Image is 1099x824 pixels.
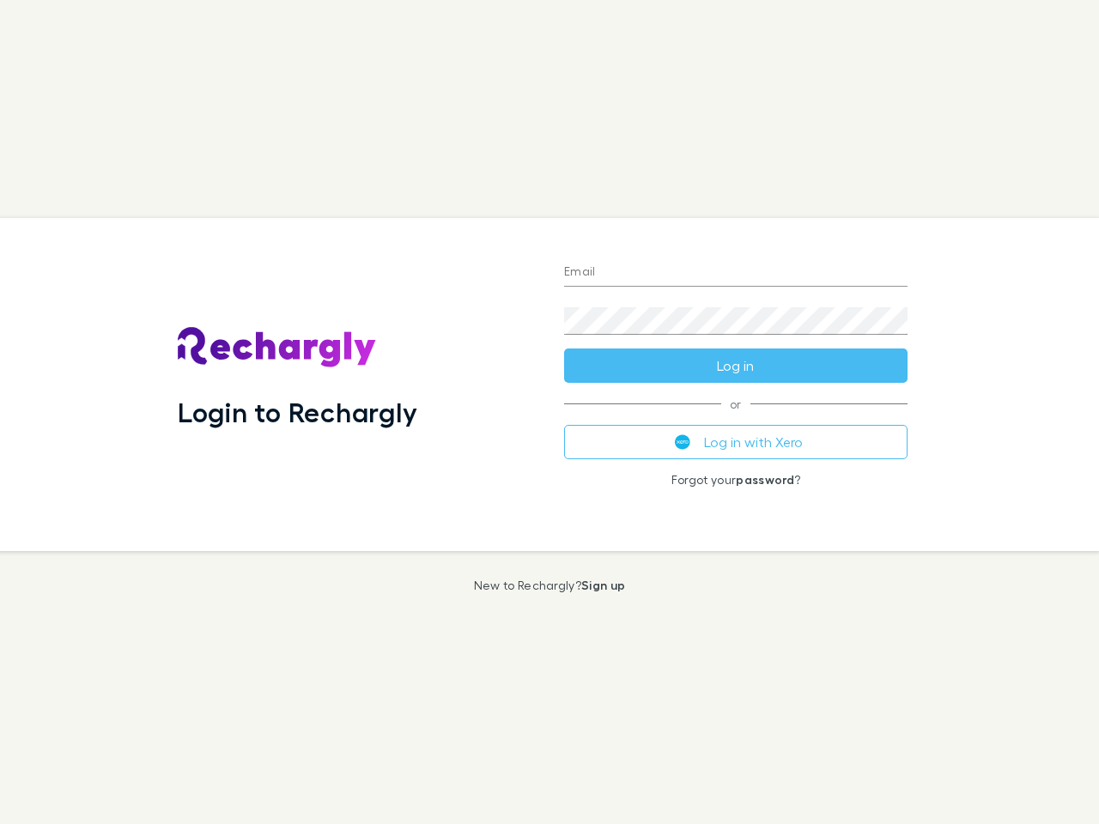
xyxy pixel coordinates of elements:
a: password [736,472,794,487]
p: Forgot your ? [564,473,908,487]
p: New to Rechargly? [474,579,626,592]
a: Sign up [581,578,625,592]
button: Log in [564,348,908,383]
h1: Login to Rechargly [178,396,417,428]
button: Log in with Xero [564,425,908,459]
img: Xero's logo [675,434,690,450]
img: Rechargly's Logo [178,327,377,368]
